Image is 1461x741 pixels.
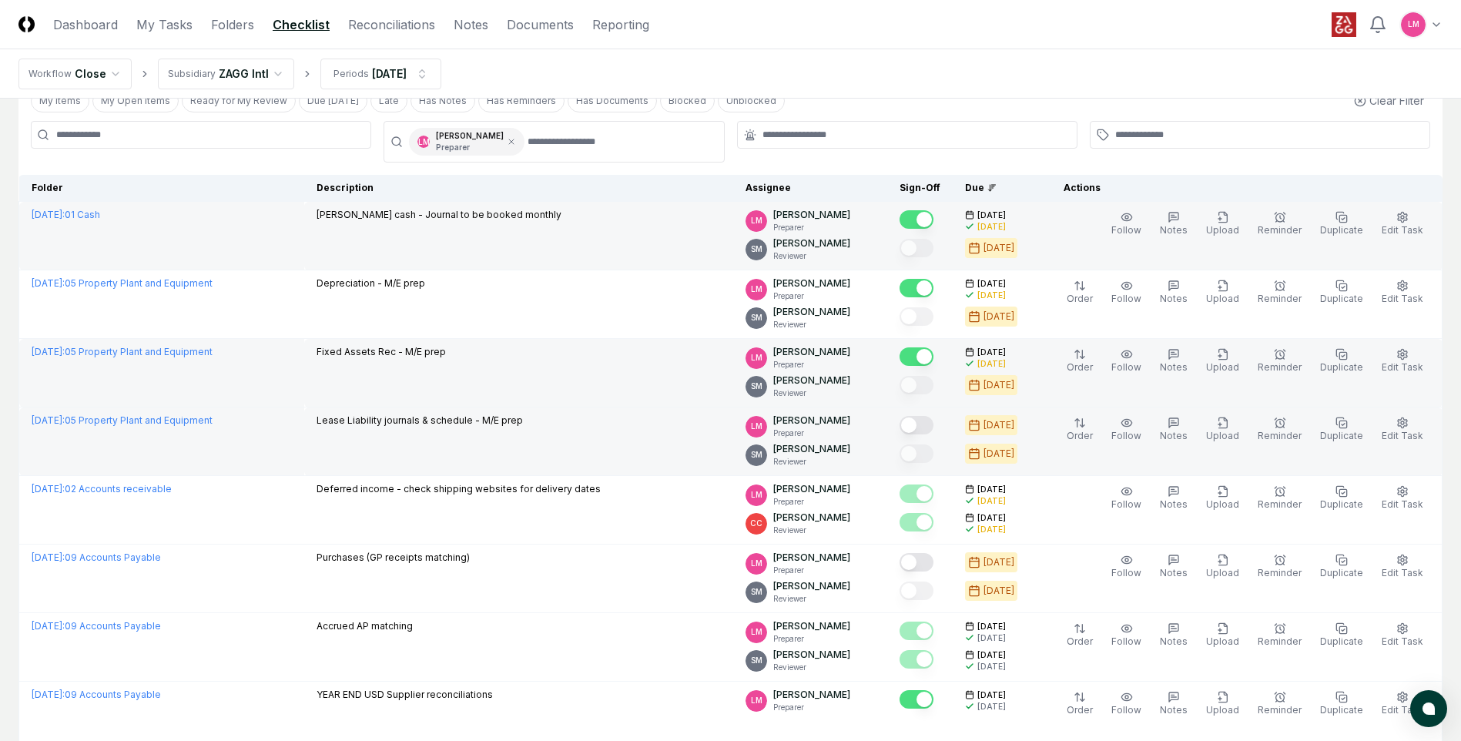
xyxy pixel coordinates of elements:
div: [DATE] [983,310,1014,324]
span: SM [751,381,762,392]
button: Unblocked [718,89,785,112]
a: Notes [454,15,488,34]
span: Edit Task [1382,567,1423,578]
span: SM [751,312,762,324]
button: Notes [1157,208,1191,240]
p: [PERSON_NAME] [773,511,850,525]
button: Order [1064,688,1096,720]
button: Mark complete [900,650,933,669]
button: Notes [1157,345,1191,377]
button: atlas-launcher [1410,690,1447,727]
span: Reminder [1258,224,1302,236]
span: [DATE] [977,649,1006,661]
p: Preparer [773,427,850,439]
p: [PERSON_NAME] [773,374,850,387]
span: Order [1067,361,1093,373]
span: Upload [1206,361,1239,373]
button: Mark complete [900,484,933,503]
span: [DATE] [977,484,1006,495]
button: Edit Task [1379,414,1426,446]
span: Follow [1111,361,1141,373]
th: Assignee [733,175,887,202]
span: Upload [1206,635,1239,647]
span: Notes [1160,361,1188,373]
span: Reminder [1258,498,1302,510]
a: [DATE]:09 Accounts Payable [32,552,161,563]
button: Upload [1203,208,1242,240]
span: LM [751,421,762,432]
span: Order [1067,704,1093,716]
span: Duplicate [1320,293,1363,304]
button: Edit Task [1379,551,1426,583]
span: [DATE] : [32,209,65,220]
span: Follow [1111,704,1141,716]
div: [DATE] [983,418,1014,432]
p: Fixed Assets Rec - M/E prep [317,345,446,359]
button: Duplicate [1317,277,1366,309]
p: [PERSON_NAME] [773,277,850,290]
span: [DATE] : [32,483,65,495]
button: Edit Task [1379,345,1426,377]
span: [DATE] [977,512,1006,524]
button: Follow [1108,619,1144,652]
button: Follow [1108,345,1144,377]
div: [DATE] [977,358,1006,370]
span: Reminder [1258,567,1302,578]
span: SM [751,243,762,255]
span: Edit Task [1382,704,1423,716]
p: Reviewer [773,387,850,399]
button: Mark complete [900,582,933,600]
div: Due [965,181,1027,195]
span: LM [751,283,762,295]
button: Edit Task [1379,208,1426,240]
button: Reminder [1255,414,1305,446]
span: Reminder [1258,293,1302,304]
div: [DATE] [977,661,1006,672]
button: Mark complete [900,210,933,229]
nav: breadcrumb [18,59,441,89]
button: Duplicate [1317,345,1366,377]
button: Mark complete [900,622,933,640]
button: Upload [1203,414,1242,446]
button: Reminder [1255,688,1305,720]
span: Duplicate [1320,498,1363,510]
span: Notes [1160,567,1188,578]
span: [DATE] : [32,552,65,563]
p: Preparer [773,290,850,302]
button: My Items [31,89,89,112]
button: Edit Task [1379,688,1426,720]
img: ZAGG logo [1332,12,1356,37]
button: Duplicate [1317,482,1366,515]
button: Edit Task [1379,277,1426,309]
button: Upload [1203,551,1242,583]
p: [PERSON_NAME] [773,579,850,593]
div: [DATE] [983,378,1014,392]
span: Upload [1206,224,1239,236]
span: [DATE] : [32,414,65,426]
button: Notes [1157,414,1191,446]
button: Reminder [1255,619,1305,652]
button: LM [1399,11,1427,39]
p: [PERSON_NAME] [773,688,850,702]
p: Lease Liability journals & schedule - M/E prep [317,414,523,427]
span: Follow [1111,498,1141,510]
a: My Tasks [136,15,193,34]
p: [PERSON_NAME] [773,305,850,319]
p: Preparer [773,222,850,233]
button: Mark complete [900,376,933,394]
button: Edit Task [1379,482,1426,515]
div: [DATE] [983,447,1014,461]
span: Notes [1160,635,1188,647]
button: Due Today [299,89,367,112]
div: [DATE] [977,221,1006,233]
button: Edit Task [1379,619,1426,652]
span: Duplicate [1320,635,1363,647]
span: LM [751,558,762,569]
p: [PERSON_NAME] [773,482,850,496]
button: Clear Filter [1348,86,1430,115]
button: Notes [1157,688,1191,720]
p: [PERSON_NAME] [773,414,850,427]
span: LM [751,695,762,706]
span: Edit Task [1382,293,1423,304]
button: Duplicate [1317,688,1366,720]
